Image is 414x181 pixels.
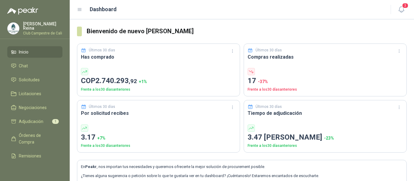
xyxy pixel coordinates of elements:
[23,31,62,35] p: Club Campestre de Cali
[129,78,137,85] span: ,92
[258,79,268,84] span: -37 %
[87,27,407,36] h3: Bienvenido de nuevo [PERSON_NAME]
[95,76,137,85] span: 2.740.293
[19,49,28,55] span: Inicio
[7,102,62,113] a: Negociaciones
[81,164,403,170] p: En , nos importan tus necesidades y queremos ofrecerte la mejor solución de procurement posible.
[7,150,62,162] a: Remisiones
[402,3,409,8] span: 3
[248,75,403,87] p: 17
[19,104,47,111] span: Negociaciones
[7,88,62,99] a: Licitaciones
[81,87,236,92] p: Frente a los 30 días anteriores
[7,116,62,127] a: Adjudicación1
[19,76,40,83] span: Solicitudes
[81,53,236,61] h3: Has comprado
[7,7,38,15] img: Logo peakr
[255,47,282,53] p: Últimos 30 días
[396,4,407,15] button: 3
[19,132,57,145] span: Órdenes de Compra
[97,136,105,141] span: + 7 %
[248,109,403,117] h3: Tiempo de adjudicación
[52,119,59,124] span: 1
[23,22,62,30] p: [PERSON_NAME] Reina
[89,104,115,110] p: Últimos 30 días
[19,118,43,125] span: Adjudicación
[7,60,62,72] a: Chat
[19,63,28,69] span: Chat
[8,23,19,34] img: Company Logo
[81,132,236,143] p: 3.17
[81,75,236,87] p: COP
[7,164,62,176] a: Configuración
[248,53,403,61] h3: Compras realizadas
[89,47,115,53] p: Últimos 30 días
[248,87,403,92] p: Frente a los 30 días anteriores
[324,136,334,141] span: -23 %
[90,5,117,14] h1: Dashboard
[19,153,41,159] span: Remisiones
[255,104,282,110] p: Últimos 30 días
[7,130,62,148] a: Órdenes de Compra
[85,164,97,169] b: Peakr
[7,74,62,86] a: Solicitudes
[81,109,236,117] h3: Por solicitud recibes
[81,143,236,149] p: Frente a los 30 días anteriores
[81,173,403,179] p: ¿Tienes alguna sugerencia o petición sobre lo que te gustaría ver en tu dashboard? ¡Cuéntanoslo! ...
[139,79,147,84] span: + 1 %
[7,46,62,58] a: Inicio
[248,132,403,143] p: 3.47 [PERSON_NAME]
[19,90,41,97] span: Licitaciones
[248,143,403,149] p: Frente a los 30 días anteriores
